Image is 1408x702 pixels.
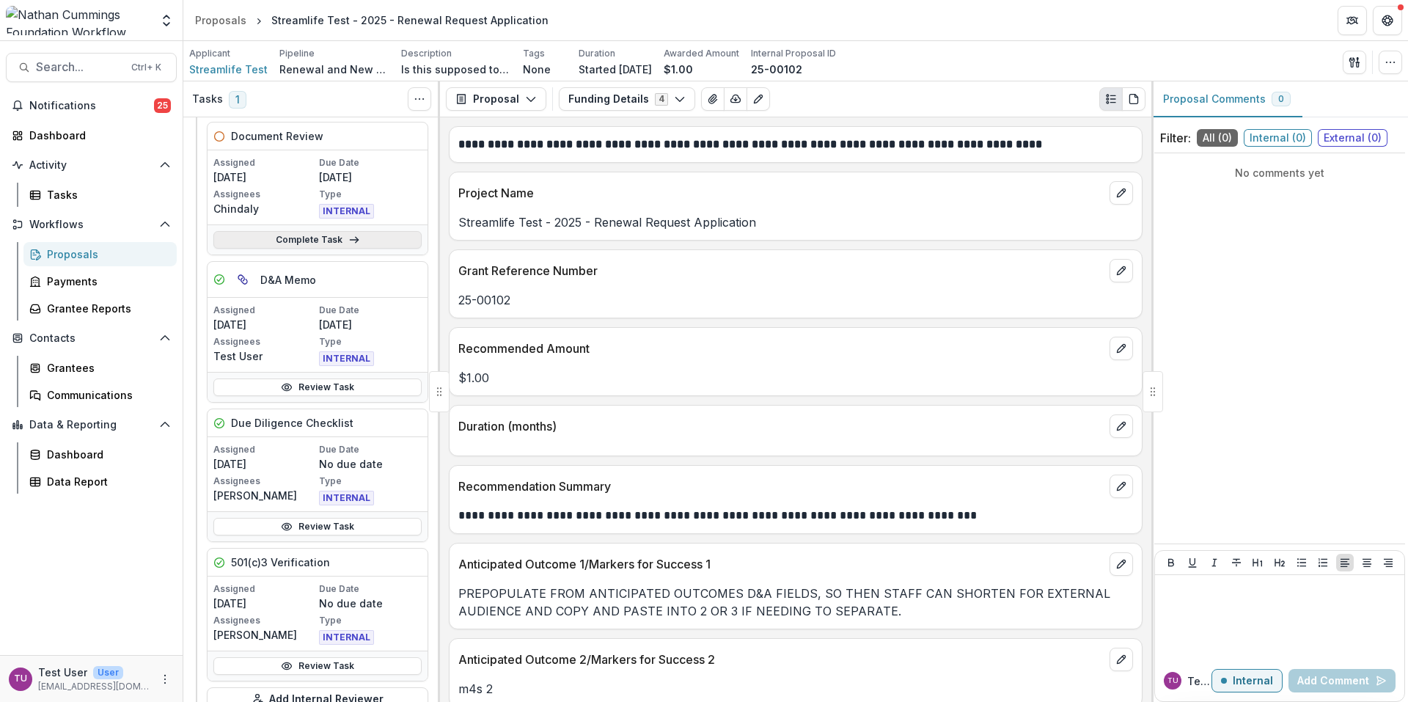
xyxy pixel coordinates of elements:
[23,242,177,266] a: Proposals
[319,582,422,596] p: Due Date
[1379,554,1397,571] button: Align Right
[319,335,422,348] p: Type
[1373,6,1402,35] button: Get Help
[458,651,1104,668] p: Anticipated Outcome 2/Markers for Success 2
[319,188,422,201] p: Type
[29,219,153,231] span: Workflows
[189,10,252,31] a: Proposals
[1110,648,1133,671] button: edit
[1160,129,1191,147] p: Filter:
[213,304,316,317] p: Assigned
[213,456,316,472] p: [DATE]
[458,291,1133,309] p: 25-00102
[1110,181,1133,205] button: edit
[213,231,422,249] a: Complete Task
[1233,675,1273,687] p: Internal
[1099,87,1123,111] button: Plaintext view
[213,317,316,332] p: [DATE]
[1110,552,1133,576] button: edit
[36,60,122,74] span: Search...
[319,156,422,169] p: Due Date
[260,272,316,288] h5: D&A Memo
[458,585,1133,620] p: PREPOPULATE FROM ANTICIPATED OUTCOMES D&A FIELDS, SO THEN STAFF CAN SHORTEN FOR EXTERNAL AUDIENCE...
[1271,554,1288,571] button: Heading 2
[458,262,1104,279] p: Grant Reference Number
[458,213,1133,231] p: Streamlife Test - 2025 - Renewal Request Application
[319,443,422,456] p: Due Date
[213,614,316,627] p: Assignees
[229,91,246,109] span: 1
[579,47,615,60] p: Duration
[458,417,1104,435] p: Duration (months)
[29,332,153,345] span: Contacts
[1211,669,1283,692] button: Internal
[6,326,177,350] button: Open Contacts
[523,62,551,77] p: None
[213,475,316,488] p: Assignees
[29,159,153,172] span: Activity
[47,474,165,489] div: Data Report
[29,128,165,143] div: Dashboard
[1110,475,1133,498] button: edit
[1110,337,1133,360] button: edit
[664,47,739,60] p: Awarded Amount
[47,387,165,403] div: Communications
[1160,165,1399,180] p: No comments yet
[38,665,87,680] p: Test User
[751,47,836,60] p: Internal Proposal ID
[319,630,374,645] span: INTERNAL
[231,555,330,570] h5: 501(c)3 Verification
[23,183,177,207] a: Tasks
[231,128,323,144] h5: Document Review
[401,62,511,77] p: Is this supposed to be "Name of Project Funded" field?
[154,98,171,113] span: 25
[128,59,164,76] div: Ctrl + K
[231,415,353,431] h5: Due Diligence Checklist
[23,383,177,407] a: Communications
[6,413,177,436] button: Open Data & Reporting
[192,93,223,106] h3: Tasks
[319,317,422,332] p: [DATE]
[23,269,177,293] a: Payments
[6,213,177,236] button: Open Workflows
[1338,6,1367,35] button: Partners
[213,582,316,596] p: Assigned
[6,6,150,35] img: Nathan Cummings Foundation Workflow Sandbox logo
[38,680,150,693] p: [EMAIL_ADDRESS][DOMAIN_NAME]
[319,169,422,185] p: [DATE]
[1293,554,1310,571] button: Bullet List
[1184,554,1201,571] button: Underline
[319,456,422,472] p: No due date
[231,268,254,291] button: View dependent tasks
[1162,554,1180,571] button: Bold
[213,657,422,675] a: Review Task
[319,204,374,219] span: INTERNAL
[1110,259,1133,282] button: edit
[47,187,165,202] div: Tasks
[751,62,802,77] p: 25-00102
[189,62,268,77] span: Streamlife Test
[1167,677,1178,684] div: Test User
[664,62,693,77] p: $1.00
[458,369,1133,387] p: $1.00
[213,379,422,396] a: Review Task
[279,62,389,77] p: Renewal and New Grants Pipeline
[6,53,177,82] button: Search...
[213,596,316,611] p: [DATE]
[47,301,165,316] div: Grantee Reports
[446,87,546,111] button: Proposal
[1358,554,1376,571] button: Align Center
[458,340,1104,357] p: Recommended Amount
[195,12,246,28] div: Proposals
[213,443,316,456] p: Assigned
[271,12,549,28] div: Streamlife Test - 2025 - Renewal Request Application
[319,614,422,627] p: Type
[156,6,177,35] button: Open entity switcher
[189,47,230,60] p: Applicant
[47,274,165,289] div: Payments
[23,356,177,380] a: Grantees
[23,469,177,494] a: Data Report
[47,246,165,262] div: Proposals
[213,169,316,185] p: [DATE]
[189,10,554,31] nav: breadcrumb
